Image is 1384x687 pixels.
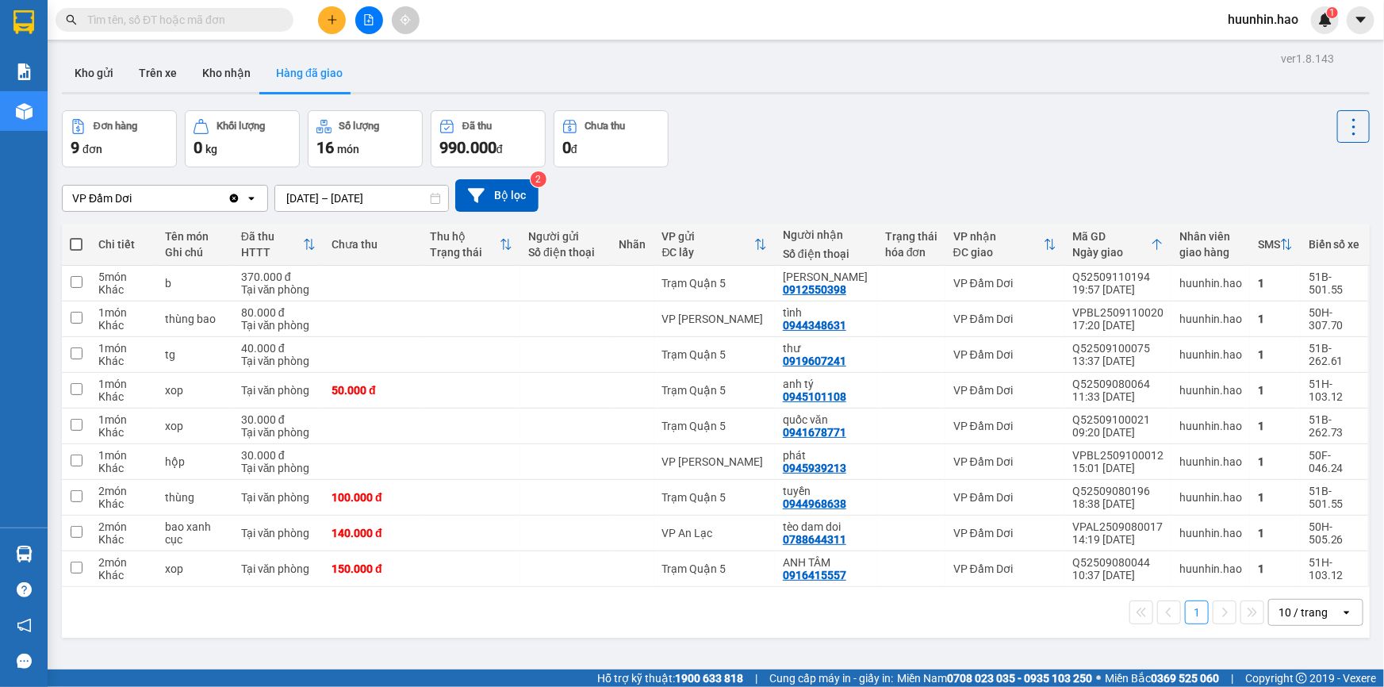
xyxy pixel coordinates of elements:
[783,497,846,510] div: 0944968638
[98,533,149,546] div: Khác
[241,283,316,296] div: Tại văn phòng
[654,224,775,266] th: Toggle SortBy
[783,248,869,260] div: Số điện thoại
[1179,527,1242,539] div: huunhin.hao
[263,54,355,92] button: Hàng đã giao
[1064,224,1171,266] th: Toggle SortBy
[94,121,137,132] div: Đơn hàng
[332,238,414,251] div: Chưa thu
[355,6,383,34] button: file-add
[1340,606,1353,619] svg: open
[662,455,767,468] div: VP [PERSON_NAME]
[1072,271,1164,283] div: Q52509110194
[783,413,869,426] div: quốc văn
[1105,670,1219,687] span: Miền Bắc
[1309,271,1360,296] div: 51B-501.55
[20,115,191,141] b: GỬI : VP Đầm Dơi
[422,224,520,266] th: Toggle SortBy
[1072,319,1164,332] div: 17:20 [DATE]
[98,426,149,439] div: Khác
[1309,306,1360,332] div: 50H-307.70
[98,413,149,426] div: 1 món
[62,54,126,92] button: Kho gửi
[332,384,414,397] div: 50.000 đ
[1072,569,1164,581] div: 10:37 [DATE]
[1318,13,1332,27] img: icon-new-feature
[1072,533,1164,546] div: 14:19 [DATE]
[1309,485,1360,510] div: 51B-501.55
[1354,13,1368,27] span: caret-down
[332,491,414,504] div: 100.000 đ
[241,246,303,259] div: HTTT
[165,230,224,243] div: Tên món
[241,462,316,474] div: Tại văn phòng
[327,14,338,25] span: plus
[662,491,767,504] div: Trạm Quận 5
[1072,342,1164,355] div: Q52509100075
[755,670,757,687] span: |
[571,143,577,155] span: đ
[98,306,149,319] div: 1 món
[1185,601,1209,624] button: 1
[98,485,149,497] div: 2 món
[1250,224,1301,266] th: Toggle SortBy
[619,238,646,251] div: Nhãn
[430,246,500,259] div: Trạng thái
[783,355,846,367] div: 0919607241
[953,491,1056,504] div: VP Đầm Dơi
[1179,246,1242,259] div: giao hàng
[400,14,411,25] span: aim
[885,246,937,259] div: hóa đơn
[332,562,414,575] div: 150.000 đ
[126,54,190,92] button: Trên xe
[98,569,149,581] div: Khác
[953,420,1056,432] div: VP Đầm Dơi
[1279,604,1328,620] div: 10 / trang
[392,6,420,34] button: aim
[953,246,1044,259] div: ĐC giao
[1179,277,1242,290] div: huunhin.hao
[662,562,767,575] div: Trạm Quận 5
[241,319,316,332] div: Tại văn phòng
[98,497,149,510] div: Khác
[165,420,224,432] div: xop
[675,672,743,685] strong: 1900 633 818
[133,190,135,206] input: Selected VP Đầm Dơi.
[953,230,1044,243] div: VP nhận
[1179,455,1242,468] div: huunhin.hao
[662,230,754,243] div: VP gửi
[98,449,149,462] div: 1 món
[62,110,177,167] button: Đơn hàng9đơn
[1151,672,1219,685] strong: 0369 525 060
[783,556,869,569] div: ANH TÂM
[1072,355,1164,367] div: 13:37 [DATE]
[98,319,149,332] div: Khác
[17,654,32,669] span: message
[953,384,1056,397] div: VP Đầm Dơi
[1296,673,1307,684] span: copyright
[783,462,846,474] div: 0945939213
[1072,230,1151,243] div: Mã GD
[783,426,846,439] div: 0941678771
[241,562,316,575] div: Tại văn phòng
[1072,497,1164,510] div: 18:38 [DATE]
[1258,562,1293,575] div: 1
[241,527,316,539] div: Tại văn phòng
[98,520,149,533] div: 2 món
[1258,238,1280,251] div: SMS
[1072,462,1164,474] div: 15:01 [DATE]
[1179,230,1242,243] div: Nhân viên
[945,224,1064,266] th: Toggle SortBy
[13,10,34,34] img: logo-vxr
[885,230,937,243] div: Trạng thái
[897,670,1092,687] span: Miền Nam
[953,277,1056,290] div: VP Đầm Dơi
[783,378,869,390] div: anh tý
[17,582,32,597] span: question-circle
[1258,384,1293,397] div: 1
[194,138,202,157] span: 0
[1179,491,1242,504] div: huunhin.hao
[339,121,380,132] div: Số lượng
[1179,384,1242,397] div: huunhin.hao
[953,313,1056,325] div: VP Đầm Dơi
